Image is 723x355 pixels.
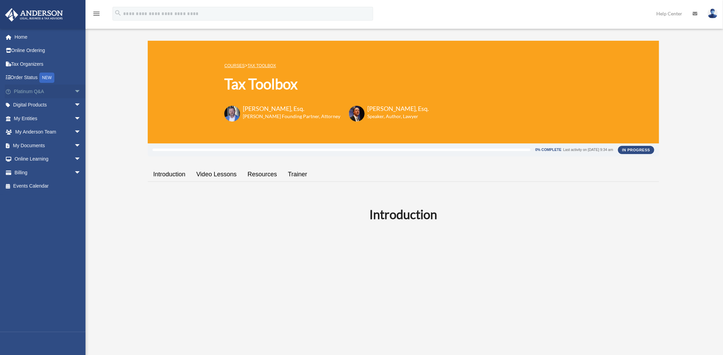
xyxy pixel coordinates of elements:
[191,165,242,184] a: Video Lessons
[367,104,429,113] h3: [PERSON_NAME], Esq.
[282,165,313,184] a: Trainer
[224,74,429,94] h1: Tax Toolbox
[5,98,91,112] a: Digital Productsarrow_drop_down
[224,63,245,68] a: COURSES
[5,85,91,98] a: Platinum Q&Aarrow_drop_down
[5,166,91,179] a: Billingarrow_drop_down
[5,152,91,166] a: Online Learningarrow_drop_down
[3,8,65,22] img: Anderson Advisors Platinum Portal
[114,9,122,17] i: search
[708,9,718,18] img: User Pic
[5,71,91,85] a: Order StatusNEW
[224,61,429,70] p: >
[148,165,191,184] a: Introduction
[74,139,88,153] span: arrow_drop_down
[5,125,91,139] a: My Anderson Teamarrow_drop_down
[74,98,88,112] span: arrow_drop_down
[224,106,240,122] img: Toby-circle-head.png
[5,44,91,58] a: Online Ordering
[563,148,613,152] div: Last activity on [DATE] 9:34 am
[5,139,91,152] a: My Documentsarrow_drop_down
[5,112,91,125] a: My Entitiesarrow_drop_down
[618,146,654,154] div: In Progress
[243,113,340,120] h6: [PERSON_NAME] Founding Partner, Attorney
[39,73,54,83] div: NEW
[74,152,88,166] span: arrow_drop_down
[5,57,91,71] a: Tax Organizers
[74,125,88,139] span: arrow_drop_down
[5,30,91,44] a: Home
[152,206,655,223] h2: Introduction
[92,10,101,18] i: menu
[248,63,276,68] a: Tax Toolbox
[74,166,88,180] span: arrow_drop_down
[349,106,365,122] img: Scott-Estill-Headshot.png
[242,165,282,184] a: Resources
[535,148,561,152] div: 0% Complete
[367,113,420,120] h6: Speaker, Author, Lawyer
[5,179,91,193] a: Events Calendar
[74,112,88,126] span: arrow_drop_down
[92,12,101,18] a: menu
[243,104,340,113] h3: [PERSON_NAME], Esq.
[74,85,88,99] span: arrow_drop_down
